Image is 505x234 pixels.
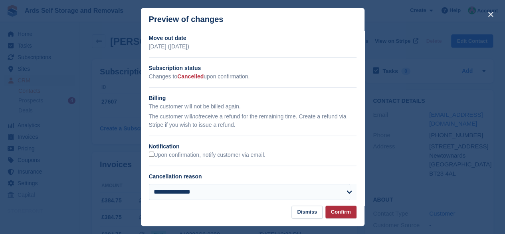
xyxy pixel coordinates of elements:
button: Dismiss [291,206,323,219]
h2: Billing [149,94,356,102]
button: close [484,8,497,21]
em: not [192,113,200,120]
p: The customer will not be billed again. [149,102,356,111]
label: Upon confirmation, notify customer via email. [149,152,265,159]
p: Changes to upon confirmation. [149,72,356,81]
button: Confirm [325,206,356,219]
h2: Notification [149,142,356,151]
input: Upon confirmation, notify customer via email. [149,152,154,157]
h2: Subscription status [149,64,356,72]
span: Cancelled [177,73,204,80]
p: [DATE] ([DATE]) [149,42,356,51]
label: Cancellation reason [149,173,202,180]
p: The customer will receive a refund for the remaining time. Create a refund via Stripe if you wish... [149,112,356,129]
h2: Move out date [149,34,356,42]
p: Preview of changes [149,15,224,24]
